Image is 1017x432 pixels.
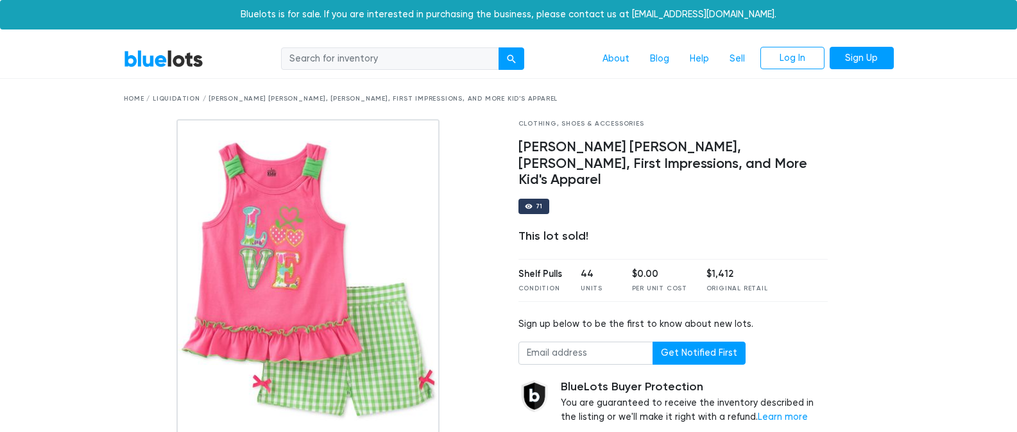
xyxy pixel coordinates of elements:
[518,229,828,244] div: This lot sold!
[561,380,828,424] div: You are guaranteed to receive the inventory described in the listing or we'll make it right with ...
[632,284,687,294] div: Per Unit Cost
[124,49,203,68] a: BlueLots
[518,119,828,129] div: Clothing, Shoes & Accessories
[124,94,894,104] div: Home / Liquidation / [PERSON_NAME] [PERSON_NAME], [PERSON_NAME], First Impressions, and More Kid'...
[632,267,687,281] div: $0.00
[561,380,828,394] h5: BlueLots Buyer Protection
[518,342,653,365] input: Email address
[592,47,640,71] a: About
[581,267,613,281] div: 44
[719,47,755,71] a: Sell
[518,267,562,281] div: Shelf Pulls
[653,342,746,365] button: Get Notified First
[518,380,551,412] img: buyer_protection_shield-3b65640a83011c7d3ede35a8e5a80bfdfaa6a97447f0071c1475b91a4b0b3d01.png
[679,47,719,71] a: Help
[706,267,768,281] div: $1,412
[706,284,768,294] div: Original Retail
[581,284,613,294] div: Units
[830,47,894,70] a: Sign Up
[760,47,825,70] a: Log In
[536,203,543,210] div: 71
[518,139,828,189] h4: [PERSON_NAME] [PERSON_NAME], [PERSON_NAME], First Impressions, and More Kid's Apparel
[640,47,679,71] a: Blog
[518,284,562,294] div: Condition
[281,47,499,71] input: Search for inventory
[758,411,808,422] a: Learn more
[518,317,828,331] div: Sign up below to be the first to know about new lots.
